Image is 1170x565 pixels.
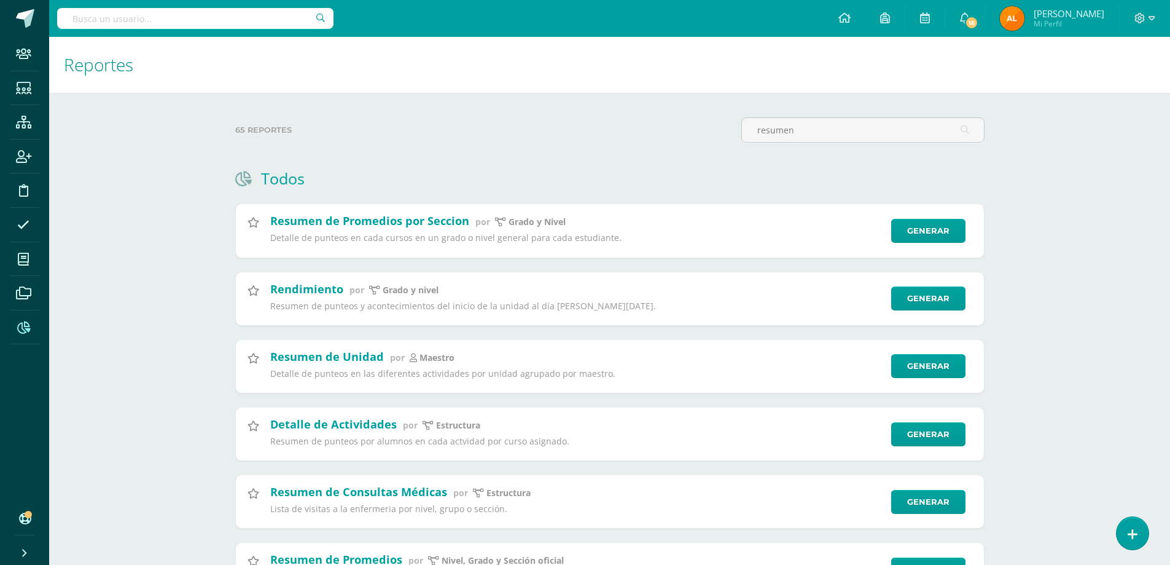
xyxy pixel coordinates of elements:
p: Detalle de punteos en cada cursos en un grado o nivel general para cada estudiante. [270,232,883,243]
h2: Detalle de Actividades [270,417,397,432]
h1: Todos [261,168,305,189]
span: Mi Perfil [1034,18,1104,29]
p: Lista de visitas a la enfermeria por nivel, grupo o sección. [270,504,883,515]
h2: Resumen de Promedios por Seccion [270,213,469,228]
a: Generar [891,354,965,378]
span: por [453,487,468,499]
label: 65 reportes [235,117,731,143]
p: grado y nivel [383,285,439,296]
span: [PERSON_NAME] [1034,7,1104,20]
span: por [475,216,490,227]
p: maestro [419,352,454,363]
p: estructura [436,420,480,431]
input: Busca un usuario... [57,8,333,29]
span: por [403,419,418,431]
span: 16 [965,16,978,30]
p: Resumen de punteos y acontecimientos del inicio de la unidad al día [PERSON_NAME][DATE]. [270,301,883,312]
span: por [390,352,405,363]
p: Resumen de punteos por alumnos en cada actvidad por curso asignado. [270,436,883,447]
span: Reportes [64,53,133,76]
input: Busca un reporte aquí... [742,118,984,142]
span: por [349,284,364,296]
a: Generar [891,219,965,243]
p: estructura [486,488,531,499]
h2: Resumen de Consultas Médicas [270,484,447,499]
a: Generar [891,422,965,446]
h2: Rendimiento [270,282,343,296]
img: 1cbea150d313f082d5af7cf5ae3e4268.png [1000,6,1024,31]
a: Generar [891,286,965,310]
p: Detalle de punteos en las diferentes actividades por unidad agrupado por maestro. [270,368,883,379]
p: Grado y Nivel [509,216,566,227]
h2: Resumen de Unidad [270,349,384,364]
a: Generar [891,490,965,514]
